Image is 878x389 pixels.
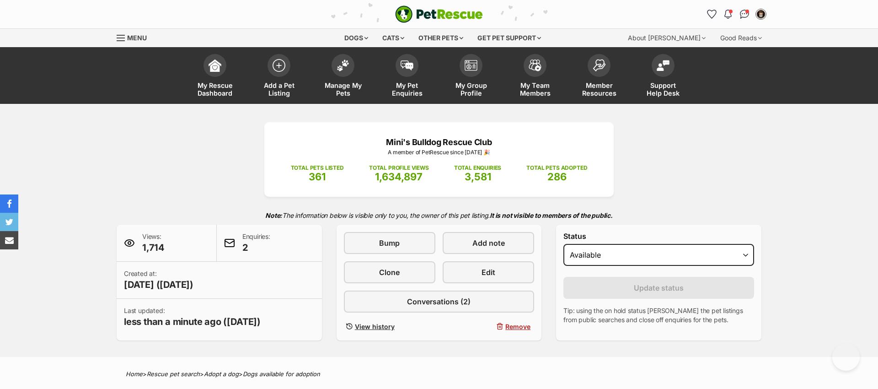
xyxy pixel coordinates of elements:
img: logo-e224e6f780fb5917bec1dbf3a21bbac754714ae5b6737aabdf751b685950b380.svg [395,5,483,23]
img: add-pet-listing-icon-0afa8454b4691262ce3f59096e99ab1cd57d4a30225e0717b998d2c9b9846f56.svg [273,59,285,72]
a: Conversations (2) [344,291,535,313]
a: Clone [344,261,435,283]
span: Support Help Desk [642,81,684,97]
p: Last updated: [124,306,261,328]
p: Mini's Bulldog Rescue Club [278,136,600,148]
ul: Account quick links [704,7,768,22]
p: Enquiries: [242,232,270,254]
span: My Team Members [514,81,556,97]
button: Update status [563,277,754,299]
img: pet-enquiries-icon-7e3ad2cf08bfb03b45e93fb7055b45f3efa6380592205ae92323e6603595dc1f.svg [401,60,413,70]
a: Manage My Pets [311,49,375,104]
a: Support Help Desk [631,49,695,104]
img: dashboard-icon-eb2f2d2d3e046f16d808141f083e7271f6b2e854fb5c12c21221c1fb7104beca.svg [209,59,221,72]
p: Created at: [124,269,193,291]
a: My Group Profile [439,49,503,104]
span: 286 [547,171,567,183]
span: Add a Pet Listing [258,81,300,97]
a: Add note [443,232,534,254]
span: Manage My Pets [322,81,364,97]
a: Add a Pet Listing [247,49,311,104]
a: Edit [443,261,534,283]
a: Rescue pet search [147,370,200,378]
p: TOTAL PETS LISTED [291,164,344,172]
a: Favourites [704,7,719,22]
span: View history [355,322,395,331]
span: Clone [379,267,400,278]
img: group-profile-icon-3fa3cf56718a62981997c0bc7e787c4b2cf8bcc04b72c1350f741eb67cf2f40e.svg [465,60,477,71]
strong: It is not visible to members of the public. [490,211,613,219]
button: Remove [443,320,534,333]
div: Other pets [412,29,470,47]
img: member-resources-icon-8e73f808a243e03378d46382f2149f9095a855e16c252ad45f914b54edf8863c.svg [593,59,605,71]
a: Member Resources [567,49,631,104]
iframe: Help Scout Beacon - Open [832,343,860,371]
p: Views: [142,232,165,254]
a: My Team Members [503,49,567,104]
span: Conversations (2) [407,296,471,307]
img: notifications-46538b983faf8c2785f20acdc204bb7945ddae34d4c08c2a6579f10ce5e182be.svg [724,10,732,19]
span: 361 [309,171,326,183]
a: Adopt a dog [204,370,239,378]
a: Bump [344,232,435,254]
span: less than a minute ago ([DATE]) [124,315,261,328]
p: TOTAL ENQUIRIES [454,164,501,172]
span: My Group Profile [450,81,492,97]
a: Menu [117,29,153,45]
span: Member Resources [578,81,620,97]
span: Menu [127,34,147,42]
img: chat-41dd97257d64d25036548639549fe6c8038ab92f7586957e7f3b1b290dea8141.svg [740,10,750,19]
div: Cats [376,29,411,47]
div: > > > [103,371,775,378]
span: My Rescue Dashboard [194,81,236,97]
p: The information below is visible only to you, the owner of this pet listing. [117,206,761,225]
a: Dogs available for adoption [243,370,320,378]
strong: Note: [265,211,282,219]
p: Tip: using the on hold status [PERSON_NAME] the pet listings from public searches and close off e... [563,306,754,324]
div: Get pet support [471,29,547,47]
span: 1,634,897 [375,171,423,183]
span: Remove [505,322,530,331]
a: PetRescue [395,5,483,23]
span: 1,714 [142,241,165,254]
img: Bridie Smith profile pic [756,10,766,19]
button: My account [754,7,768,22]
span: Bump [379,238,400,249]
span: Add note [472,238,505,249]
a: Home [126,370,143,378]
div: About [PERSON_NAME] [621,29,712,47]
div: Good Reads [714,29,768,47]
label: Status [563,232,754,240]
span: 2 [242,241,270,254]
p: A member of PetRescue since [DATE] 🎉 [278,148,600,157]
span: [DATE] ([DATE]) [124,278,193,291]
span: Update status [634,282,684,293]
span: 3,581 [465,171,491,183]
p: TOTAL PROFILE VIEWS [369,164,429,172]
span: Edit [482,267,495,278]
p: TOTAL PETS ADOPTED [526,164,587,172]
img: manage-my-pets-icon-02211641906a0b7f246fdf0571729dbe1e7629f14944591b6c1af311fb30b64b.svg [337,59,349,71]
span: My Pet Enquiries [386,81,428,97]
a: My Rescue Dashboard [183,49,247,104]
button: Notifications [721,7,735,22]
img: help-desk-icon-fdf02630f3aa405de69fd3d07c3f3aa587a6932b1a1747fa1d2bba05be0121f9.svg [657,60,669,71]
img: team-members-icon-5396bd8760b3fe7c0b43da4ab00e1e3bb1a5d9ba89233759b79545d2d3fc5d0d.svg [529,59,541,71]
a: My Pet Enquiries [375,49,439,104]
div: Dogs [338,29,375,47]
a: View history [344,320,435,333]
a: Conversations [737,7,752,22]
